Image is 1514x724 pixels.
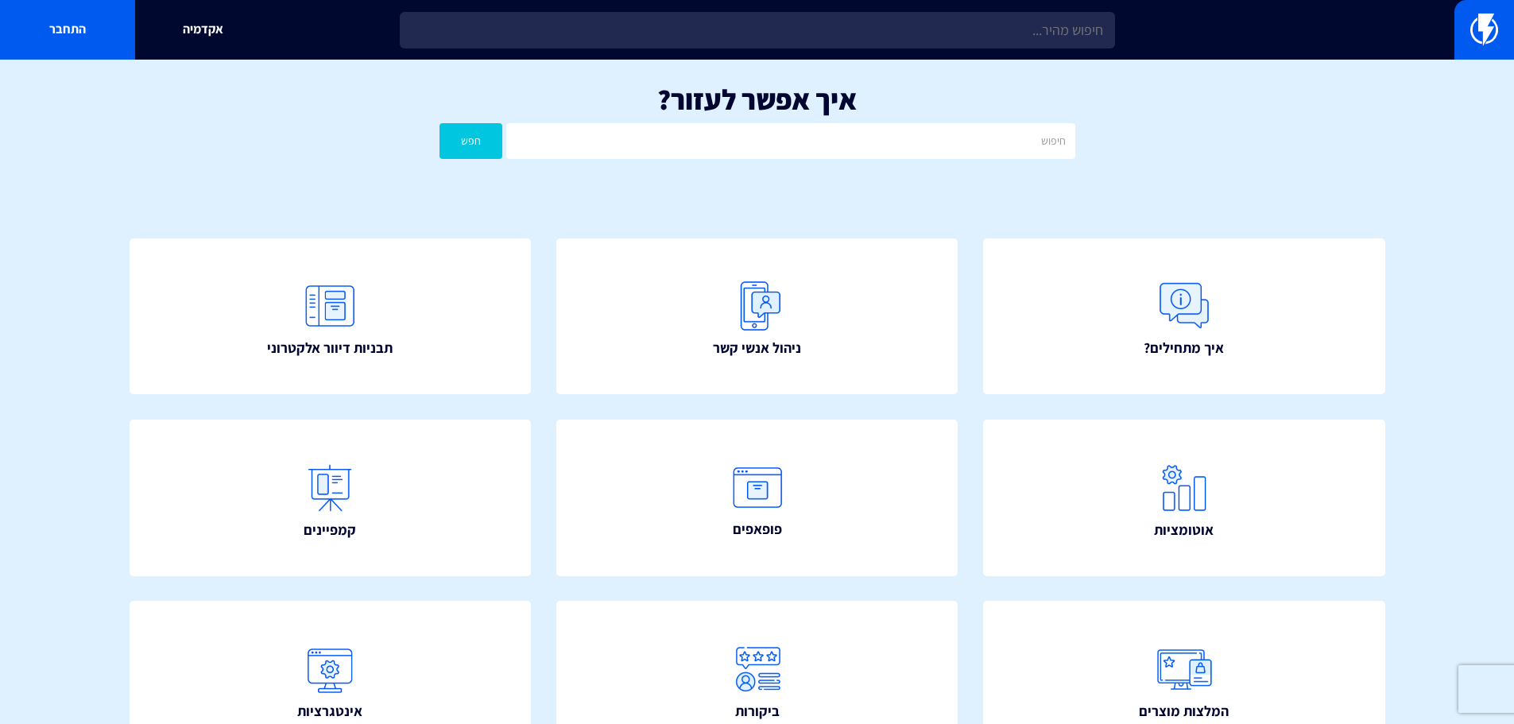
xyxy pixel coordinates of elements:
a: תבניות דיוור אלקטרוני [130,238,532,395]
span: המלצות מוצרים [1139,701,1229,722]
span: תבניות דיוור אלקטרוני [267,338,393,358]
span: אוטומציות [1154,520,1214,540]
h1: איך אפשר לעזור? [24,83,1490,115]
span: איך מתחילים? [1144,338,1224,358]
input: חיפוש [506,123,1075,159]
a: קמפיינים [130,420,532,576]
span: אינטגרציות [297,701,362,722]
span: ביקורות [735,701,780,722]
span: ניהול אנשי קשר [713,338,801,358]
a: ניהול אנשי קשר [556,238,958,395]
a: איך מתחילים? [983,238,1385,395]
span: קמפיינים [304,520,356,540]
a: אוטומציות [983,420,1385,576]
a: פופאפים [556,420,958,576]
span: פופאפים [733,519,782,540]
input: חיפוש מהיר... [400,12,1115,48]
button: חפש [439,123,503,159]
